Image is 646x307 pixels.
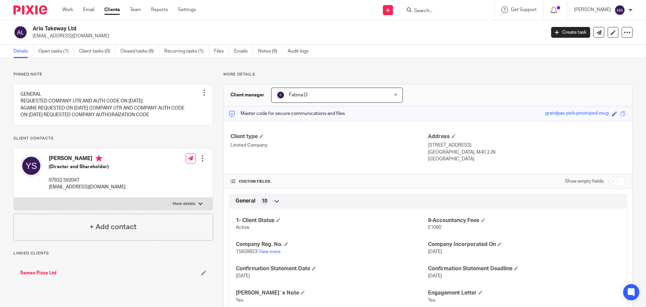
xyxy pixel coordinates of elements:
p: 07932 592047 [49,177,125,184]
span: [DATE] [236,274,250,278]
p: Client contacts [13,136,213,141]
span: Active [236,225,249,230]
img: svg%3E [614,5,625,16]
h4: 1- Client Status [236,217,428,224]
h4: Company Incorporated On [428,241,620,248]
h4: [PERSON_NAME]`s Note [236,289,428,297]
i: Primary [96,155,102,162]
p: More details [223,72,633,77]
a: Saman Pizza Ltd [20,270,57,276]
a: Emails [234,45,253,58]
p: [STREET_ADDRESS] [428,142,625,149]
span: £1060 [428,225,441,230]
h4: [PERSON_NAME] [49,155,125,163]
p: Linked clients [13,251,213,256]
a: Create task [551,27,590,38]
a: Email [83,6,94,13]
img: svg%3E [21,155,42,177]
a: Clients [104,6,120,13]
span: 15839823 [236,249,257,254]
p: [PERSON_NAME] [574,6,611,13]
a: View more [258,249,281,254]
p: [GEOGRAPHIC_DATA], M40 2JN [428,149,625,156]
h5: (Director and Shareholder) [49,163,125,170]
a: Closed tasks (8) [120,45,159,58]
h4: Confirmation Statement Deadline [428,265,620,272]
img: Pixie [13,5,47,14]
p: Master code for secure communications and files [229,110,345,117]
label: Show empty fields [565,178,604,185]
input: Search [414,8,474,14]
span: General [236,197,255,205]
img: svg%3E [13,25,28,39]
a: Files [214,45,229,58]
h2: Ario Takeway Ltd [33,25,439,32]
h4: 9-Accountancy Fees [428,217,620,224]
a: Details [13,45,33,58]
a: Client tasks (0) [79,45,115,58]
a: Notes (9) [258,45,283,58]
a: Work [62,6,73,13]
img: svg%3E [277,91,285,99]
p: More details [173,201,195,207]
a: Recurring tasks (1) [164,45,209,58]
span: [DATE] [428,274,442,278]
span: Yes [236,298,243,303]
h4: Company Reg. No. [236,241,428,248]
a: Settings [178,6,196,13]
h4: CUSTOM FIELDS [230,179,428,184]
span: Yes [428,298,435,303]
a: Open tasks (1) [38,45,74,58]
p: [EMAIL_ADDRESS][DOMAIN_NAME] [49,184,125,190]
span: 10 [262,198,267,205]
a: Team [130,6,141,13]
span: Get Support [511,7,537,12]
p: [EMAIL_ADDRESS][DOMAIN_NAME] [33,33,541,39]
span: Fatima D [289,93,308,97]
h3: Client manager [230,92,264,98]
h4: Engagement Letter [428,289,620,297]
a: Audit logs [288,45,314,58]
p: Limited Company [230,142,428,149]
h4: + Add contact [89,222,137,232]
a: Reports [151,6,168,13]
p: Pinned note [13,72,213,77]
h4: Address [428,133,625,140]
h4: Client type [230,133,428,140]
h4: Confirmation Statement Date [236,265,428,272]
div: grandpas-pink-pinstriped-mug [545,110,609,118]
p: [GEOGRAPHIC_DATA] [428,156,625,162]
span: [DATE] [428,249,442,254]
